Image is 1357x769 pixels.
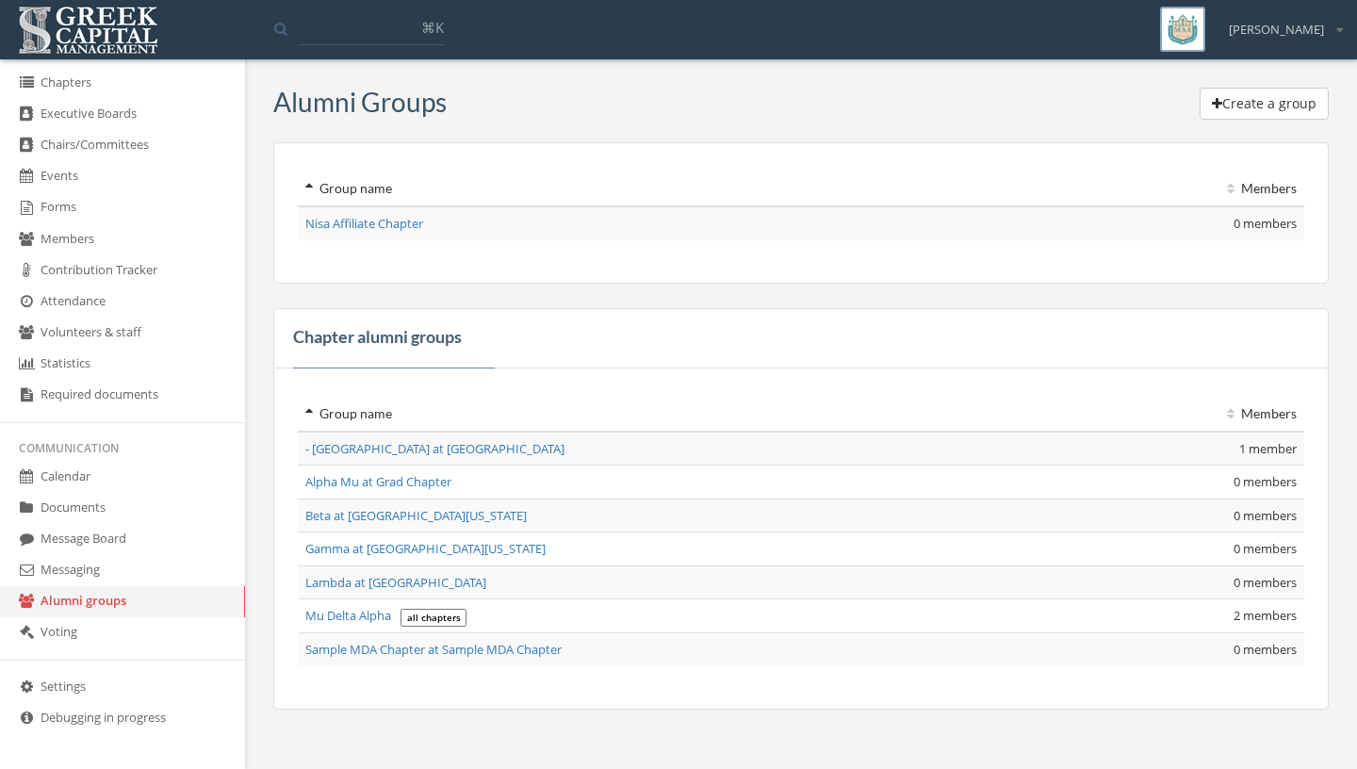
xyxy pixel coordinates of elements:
[401,609,467,628] span: all chapters
[421,18,444,37] span: ⌘K
[1239,440,1297,457] span: 1 member
[1234,473,1297,490] span: 0 members
[273,88,447,117] h3: Alumni Groups
[1003,172,1304,206] th: Members
[298,397,1003,432] th: Group name
[1234,574,1297,591] span: 0 members
[1234,215,1297,232] span: 0 members
[1234,540,1297,557] span: 0 members
[1003,397,1304,432] th: Members
[1234,641,1297,658] span: 0 members
[1234,607,1297,624] span: 2 members
[305,440,564,457] a: - [GEOGRAPHIC_DATA] at [GEOGRAPHIC_DATA]
[305,473,451,490] a: Alpha Mu at Grad Chapter
[305,574,486,591] a: Lambda at [GEOGRAPHIC_DATA]
[293,328,462,348] h4: Chapter alumni groups
[1217,7,1343,39] div: [PERSON_NAME]
[305,215,423,232] a: Nisa Affiliate Chapter
[1200,88,1329,120] button: Create a group
[1234,507,1297,524] span: 0 members
[305,540,546,557] a: Gamma at [GEOGRAPHIC_DATA][US_STATE]
[305,607,391,624] a: Mu Delta Alpha
[305,641,562,658] a: Sample MDA Chapter at Sample MDA Chapter
[1229,21,1324,39] span: [PERSON_NAME]
[298,172,1003,206] th: Group name
[305,507,527,524] a: Beta at [GEOGRAPHIC_DATA][US_STATE]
